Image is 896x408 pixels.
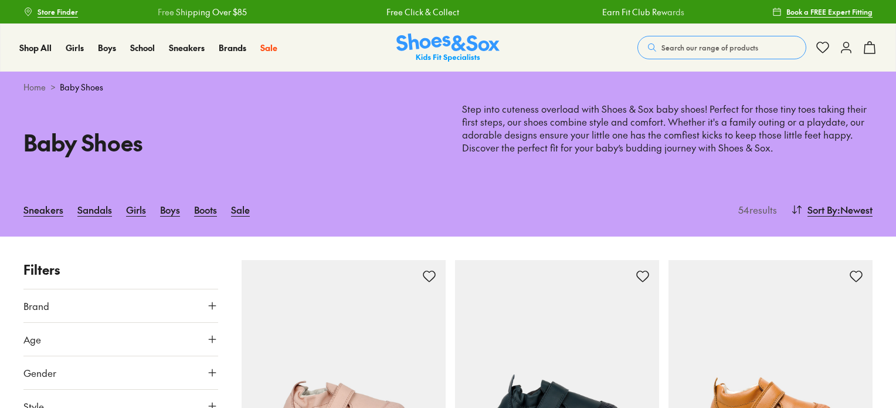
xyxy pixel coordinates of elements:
span: Boys [98,42,116,53]
a: Sneakers [23,197,63,222]
span: School [130,42,155,53]
span: Sort By [807,203,837,217]
a: Shop All [19,42,52,54]
span: Girls [66,42,84,53]
span: : Newest [837,203,873,217]
p: Filters [23,260,218,279]
span: Store Finder [38,6,78,17]
a: Brands [219,42,246,54]
a: Store Finder [23,1,78,22]
a: Home [23,81,46,93]
a: Girls [66,42,84,54]
a: Boys [160,197,180,222]
a: Boys [98,42,116,54]
span: Baby Shoes [60,81,103,93]
a: School [130,42,155,54]
p: 54 results [734,203,777,217]
span: Brand [23,299,49,313]
a: Sale [260,42,277,54]
button: Brand [23,289,218,322]
span: Shop All [19,42,52,53]
a: Sneakers [169,42,205,54]
button: Age [23,323,218,356]
a: Earn Fit Club Rewards [588,6,670,18]
button: Search our range of products [637,36,806,59]
img: SNS_Logo_Responsive.svg [396,33,500,62]
a: Sale [231,197,250,222]
button: Sort By:Newest [791,197,873,222]
span: Sale [260,42,277,53]
p: Step into cuteness overload with Shoes & Sox baby shoes! Perfect for those tiny toes taking their... [462,103,873,154]
span: Age [23,332,41,346]
span: Book a FREE Expert Fitting [786,6,873,17]
a: Boots [194,197,217,222]
span: Search our range of products [661,42,758,53]
a: Free Click & Collect [372,6,444,18]
h1: Baby Shoes [23,126,434,159]
a: Shoes & Sox [396,33,500,62]
span: Gender [23,366,56,380]
div: > [23,81,873,93]
button: Gender [23,356,218,389]
span: Sneakers [169,42,205,53]
a: Sandals [77,197,112,222]
a: Book a FREE Expert Fitting [772,1,873,22]
span: Brands [219,42,246,53]
a: Girls [126,197,146,222]
a: Free Shipping Over $85 [143,6,232,18]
